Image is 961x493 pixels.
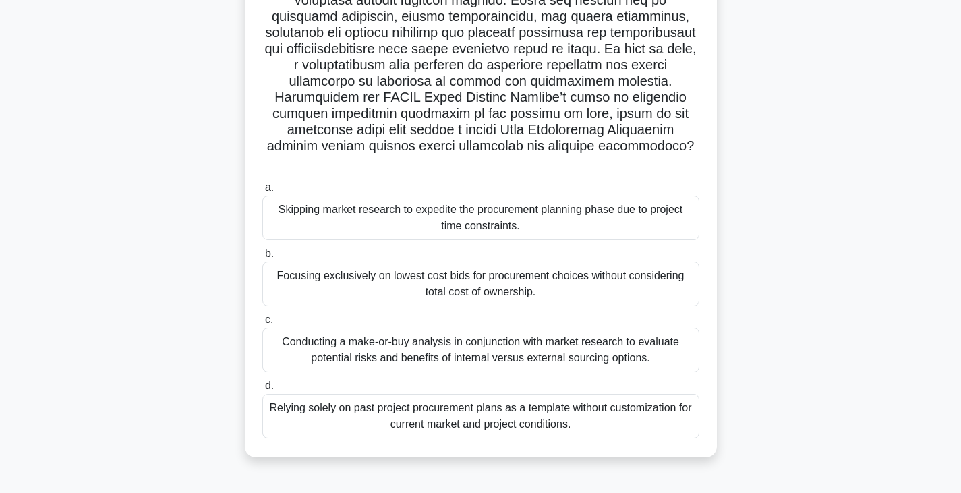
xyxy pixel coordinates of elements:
[262,196,699,240] div: Skipping market research to expedite the procurement planning phase due to project time constraints.
[265,181,274,193] span: a.
[265,314,273,325] span: c.
[262,394,699,438] div: Relying solely on past project procurement plans as a template without customization for current ...
[265,380,274,391] span: d.
[265,248,274,259] span: b.
[262,328,699,372] div: Conducting a make-or-buy analysis in conjunction with market research to evaluate potential risks...
[262,262,699,306] div: Focusing exclusively on lowest cost bids for procurement choices without considering total cost o...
